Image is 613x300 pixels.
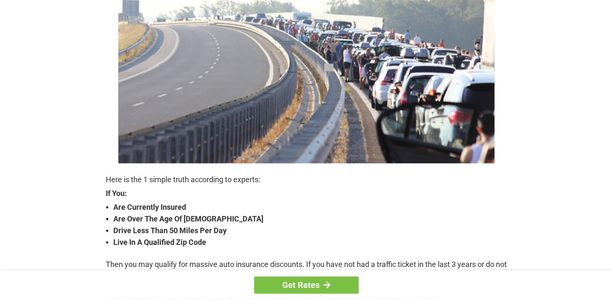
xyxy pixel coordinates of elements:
p: Here is the 1 simple truth according to experts: [106,174,507,186]
strong: Are Currently Insured [113,201,507,213]
a: Get Rates [254,277,359,294]
strong: Drive Less Than 50 Miles Per Day [113,225,507,236]
strong: Are Over The Age Of [DEMOGRAPHIC_DATA] [113,213,507,225]
strong: Live In A Qualified Zip Code [113,236,507,248]
p: Then you may qualify for massive auto insurance discounts. If you have not had a traffic ticket i... [106,259,507,282]
strong: If You: [106,190,507,197]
